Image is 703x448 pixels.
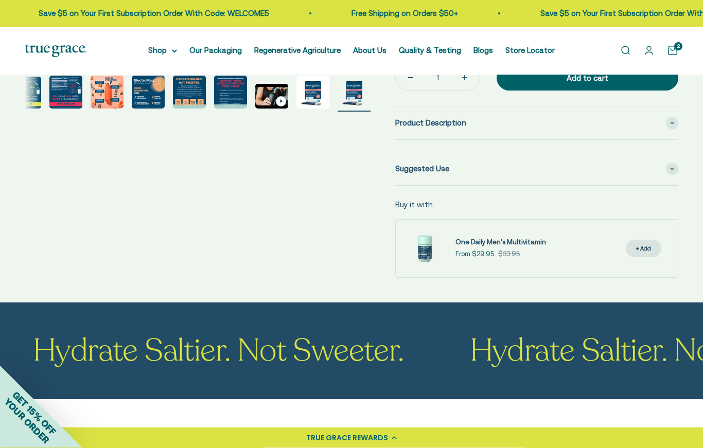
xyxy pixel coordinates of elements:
[173,76,206,109] img: Everyone needs true hydration. From your extreme athletes to you weekend warriors, ElectroMag giv...
[395,107,678,140] summary: Product Description
[353,46,386,55] a: About Us
[395,199,433,211] p: Buy it with
[674,42,682,50] cart-count: 2
[49,76,82,112] button: Go to item 6
[455,249,494,260] sale-price: From $29.95
[505,46,555,55] a: Store Locator
[396,66,426,91] button: Decrease quantity
[214,76,247,109] img: ElectroMag™
[399,46,461,55] a: Quality & Testing
[338,76,371,112] button: Go to item 13
[8,77,41,109] img: ElectroMag™
[214,76,247,112] button: Go to item 10
[132,76,165,112] button: Go to item 8
[254,46,341,55] a: Regenerative Agriculture
[255,84,288,112] button: Go to item 11
[2,397,51,446] span: YOUR ORDER
[91,76,124,112] button: Go to item 7
[395,163,449,175] span: Suggested Use
[91,76,124,109] img: Magnesium for heart health and stress support* Chloride to support pH balance and oxygen flow* So...
[296,76,329,109] img: ElectroMag™
[395,117,466,130] span: Product Description
[636,244,651,254] div: + Add
[517,73,658,85] div: Add to cart
[338,76,371,109] img: ElectroMag™
[189,46,242,55] a: Our Packaging
[173,76,206,112] button: Go to item 9
[626,240,661,258] button: + Add
[458,7,688,20] p: Save $5 on Your First Subscription Order With Code: WELCOME5
[269,9,375,17] a: Free Shipping on Orders $50+
[455,239,546,246] span: One Daily Men's Multivitamin
[10,389,58,437] span: GET 15% OFF
[49,76,82,109] img: ElectroMag™
[497,66,678,92] button: Add to cart
[148,44,177,57] summary: Shop
[498,249,520,260] compare-at-price: $33.95
[132,76,165,109] img: Rapid Hydration For: - Exercise endurance* - Stress support* - Electrolyte replenishment* - Muscl...
[395,153,678,186] summary: Suggested Use
[8,77,41,112] button: Go to item 5
[473,46,493,55] a: Blogs
[450,66,480,91] button: Increase quantity
[306,433,388,443] div: TRUE GRACE REWARDS
[455,238,546,248] a: One Daily Men's Multivitamin
[296,76,329,112] button: Go to item 12
[404,228,445,270] img: One Daily Men's Multivitamin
